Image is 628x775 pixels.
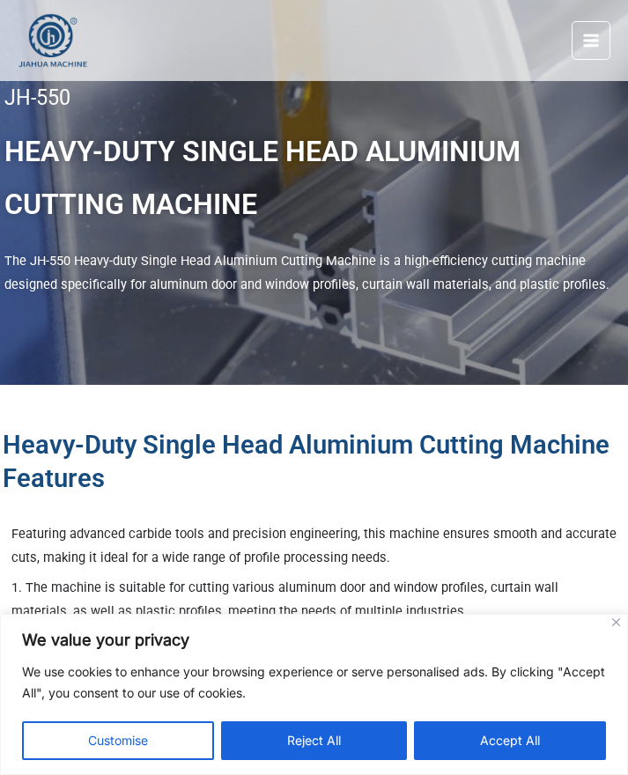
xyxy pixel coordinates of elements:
p: We use cookies to enhance your browsing experience or serve personalised ads. By clicking "Accept... [22,661,606,704]
button: Accept All [414,721,606,760]
p: We value your privacy [22,630,606,651]
div: The JH-550 Heavy-duty Single Head Aluminium Cutting Machine is a high-efficiency cutting machine ... [4,249,624,297]
button: Customise [22,721,214,760]
img: Close [612,618,620,626]
div: JH-550 [4,88,624,108]
h2: Heavy-duty Single Head Aluminium Cutting Machine Features [3,429,625,496]
h1: Heavy-duty Single Head Aluminium Cutting Machine [4,126,624,231]
p: Featuring advanced carbide tools and precision engineering, this machine ensures smooth and accur... [11,522,617,570]
button: Reject All [221,721,407,760]
img: JH Aluminium Window & Door Processing Machines [18,13,88,68]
